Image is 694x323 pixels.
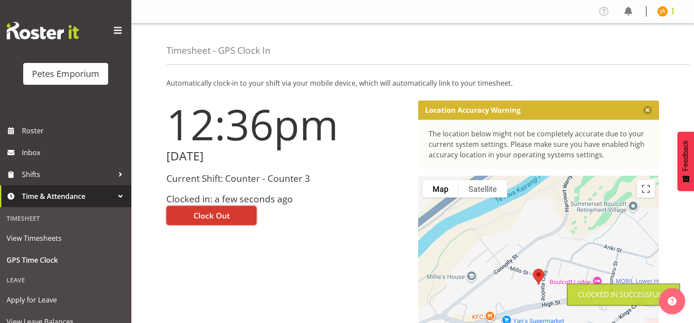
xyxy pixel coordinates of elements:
h3: Clocked in: a few seconds ago [166,194,408,204]
span: Roster [22,124,127,137]
button: Toggle fullscreen view [637,180,655,198]
a: GPS Time Clock [2,249,129,271]
span: Inbox [22,146,127,159]
h2: [DATE] [166,149,408,163]
span: Feedback [682,140,690,171]
span: Clock Out [194,210,230,221]
button: Show street map [423,180,458,198]
button: Close message [643,106,652,115]
h1: 12:36pm [166,101,408,148]
img: jeseryl-armstrong10788.jpg [657,6,668,17]
div: Clocked in Successfully [578,289,669,300]
p: Location Accuracy Warning [425,106,521,115]
img: help-xxl-2.png [668,297,676,306]
span: Shifts [22,168,114,181]
button: Clock Out [166,206,257,225]
div: Leave [2,271,129,289]
button: Feedback - Show survey [677,132,694,191]
span: Time & Attendance [22,190,114,203]
p: Automatically clock-in to your shift via your mobile device, which will automatically link to you... [166,78,659,88]
div: The location below might not be completely accurate due to your current system settings. Please m... [429,129,649,160]
h3: Current Shift: Counter - Counter 3 [166,174,408,184]
img: Rosterit website logo [7,22,79,39]
a: View Timesheets [2,227,129,249]
span: GPS Time Clock [7,254,125,267]
h4: Timesheet - GPS Clock In [166,45,271,56]
span: View Timesheets [7,232,125,245]
a: Apply for Leave [2,289,129,311]
div: Timesheet [2,209,129,227]
button: Show satellite imagery [458,180,507,198]
div: Petes Emporium [32,67,99,80]
span: Apply for Leave [7,293,125,306]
